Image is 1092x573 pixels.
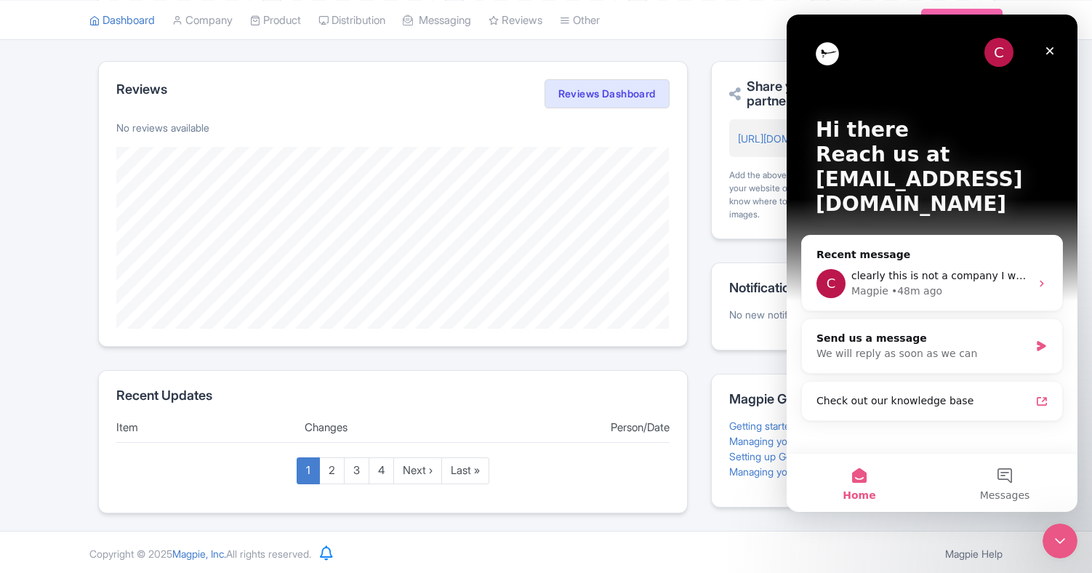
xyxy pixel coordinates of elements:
[729,465,850,478] a: Managing your distribution
[145,439,291,497] button: Messages
[729,281,976,295] h2: Notifications from Magpie
[545,79,670,108] a: Reviews Dashboard
[65,255,769,267] span: clearly this is not a company I want to do business with. Since I've waited for over 2 hours for ...
[441,457,489,484] a: Last »
[172,548,226,560] span: Magpie, Inc.
[921,9,1003,31] a: Subscription
[369,457,394,484] a: 4
[116,82,167,97] h2: Reviews
[319,457,345,484] a: 2
[65,269,102,284] div: Magpie
[30,316,243,332] div: Send us a message
[738,132,842,145] a: [URL][DOMAIN_NAME]
[729,307,976,322] p: No new notifications.
[116,420,293,436] div: Item
[297,457,320,484] a: 1
[729,169,976,221] div: Add the above link to your industry partner / trade pages of your website or your email signature...
[30,332,243,347] div: We will reply as soon as we can
[729,79,976,108] h2: Share your Magpie profile with your partners
[1043,524,1077,558] iframe: Intercom live chat
[729,435,840,447] a: Managing your products
[21,373,270,400] a: Check out our knowledge base
[729,392,976,406] h2: Magpie Guides
[344,457,369,484] a: 3
[105,269,156,284] div: • 48m ago
[493,420,670,436] div: Person/Date
[393,457,442,484] a: Next ›
[787,15,1077,512] iframe: Intercom live chat
[305,420,481,436] div: Changes
[729,450,872,462] a: Setting up Google Things to do
[56,476,89,486] span: Home
[945,548,1003,560] a: Magpie Help
[30,379,244,394] div: Check out our knowledge base
[193,476,244,486] span: Messages
[81,546,320,561] div: Copyright © 2025 All rights reserved.
[116,120,670,135] p: No reviews available
[116,388,670,403] h2: Recent Updates
[250,23,276,49] div: Close
[15,304,276,359] div: Send us a messageWe will reply as soon as we can
[729,420,854,432] a: Getting started with Magpie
